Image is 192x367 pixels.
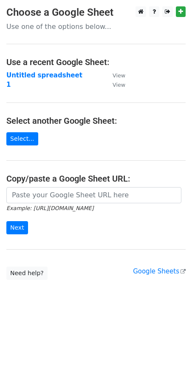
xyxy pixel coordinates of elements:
small: View [113,72,125,79]
small: View [113,82,125,88]
h4: Copy/paste a Google Sheet URL: [6,174,186,184]
h3: Choose a Google Sheet [6,6,186,19]
input: Paste your Google Sheet URL here [6,187,181,203]
input: Next [6,221,28,234]
h4: Select another Google Sheet: [6,116,186,126]
a: View [104,71,125,79]
a: Need help? [6,267,48,280]
h4: Use a recent Google Sheet: [6,57,186,67]
a: 1 [6,81,11,88]
p: Use one of the options below... [6,22,186,31]
a: Select... [6,132,38,145]
a: View [104,81,125,88]
small: Example: [URL][DOMAIN_NAME] [6,205,93,211]
a: Untitled spreadsheet [6,71,82,79]
a: Google Sheets [133,267,186,275]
